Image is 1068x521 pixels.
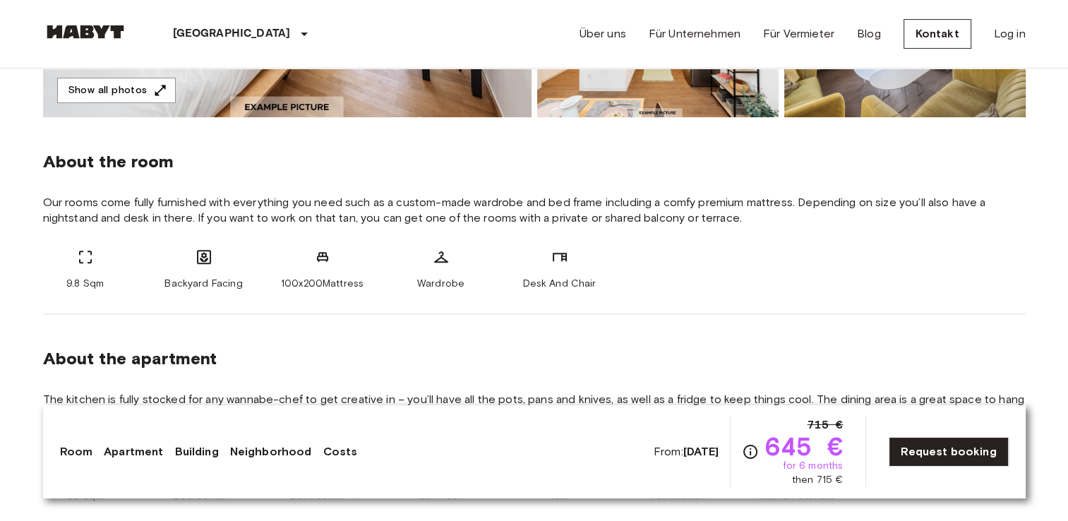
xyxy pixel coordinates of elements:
[580,25,626,42] a: Über uns
[654,444,719,460] span: From:
[904,19,971,49] a: Kontakt
[792,473,844,487] span: then 715 €
[164,277,242,291] span: Backyard Facing
[174,443,218,460] a: Building
[857,25,881,42] a: Blog
[649,25,740,42] a: Für Unternehmen
[323,443,357,460] a: Costs
[281,277,364,291] span: 100x200Mattress
[742,443,759,460] svg: Check cost overview for full price breakdown. Please note that discounts apply to new joiners onl...
[43,195,1026,226] span: Our rooms come fully furnished with everything you need such as a custom-made wardrobe and bed fr...
[683,445,719,458] b: [DATE]
[43,392,1026,438] span: The kitchen is fully stocked for any wannabe-chef to get creative in – you’ll have all the pots, ...
[104,443,163,460] a: Apartment
[43,151,1026,172] span: About the room
[43,25,128,39] img: Habyt
[173,25,291,42] p: [GEOGRAPHIC_DATA]
[66,277,104,291] span: 9.8 Sqm
[43,348,217,369] span: About the apartment
[60,443,93,460] a: Room
[522,277,596,291] span: Desk And Chair
[889,437,1008,467] a: Request booking
[994,25,1026,42] a: Log in
[763,25,834,42] a: Für Vermieter
[230,443,312,460] a: Neighborhood
[807,417,843,433] span: 715 €
[57,78,176,104] button: Show all photos
[782,459,843,473] span: for 6 months
[764,433,843,459] span: 645 €
[417,277,464,291] span: Wardrobe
